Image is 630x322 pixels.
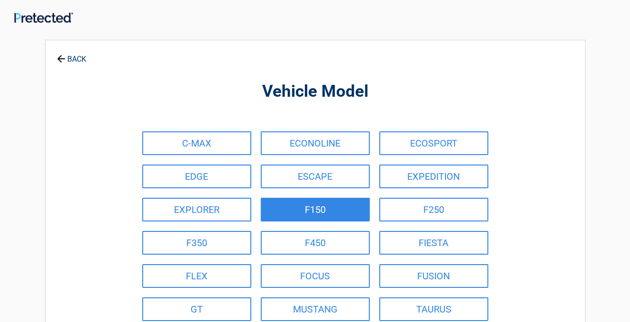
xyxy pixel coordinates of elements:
a: BACK [55,46,88,63]
a: FUSION [379,264,488,288]
img: Main Logo [14,12,73,23]
a: GT [142,297,251,321]
a: MUSTANG [261,297,370,321]
a: FLEX [142,264,251,288]
a: C-MAX [142,131,251,155]
a: F350 [142,231,251,255]
a: EXPLORER [142,198,251,221]
h2: Vehicle Model [98,81,533,103]
a: F250 [379,198,488,221]
a: F150 [261,198,370,221]
a: ECOSPORT [379,131,488,155]
a: TAURUS [379,297,488,321]
a: EDGE [142,165,251,188]
a: EXPEDITION [379,165,488,188]
a: FOCUS [261,264,370,288]
a: ESCAPE [261,165,370,188]
a: FIESTA [379,231,488,255]
a: F450 [261,231,370,255]
a: ECONOLINE [261,131,370,155]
